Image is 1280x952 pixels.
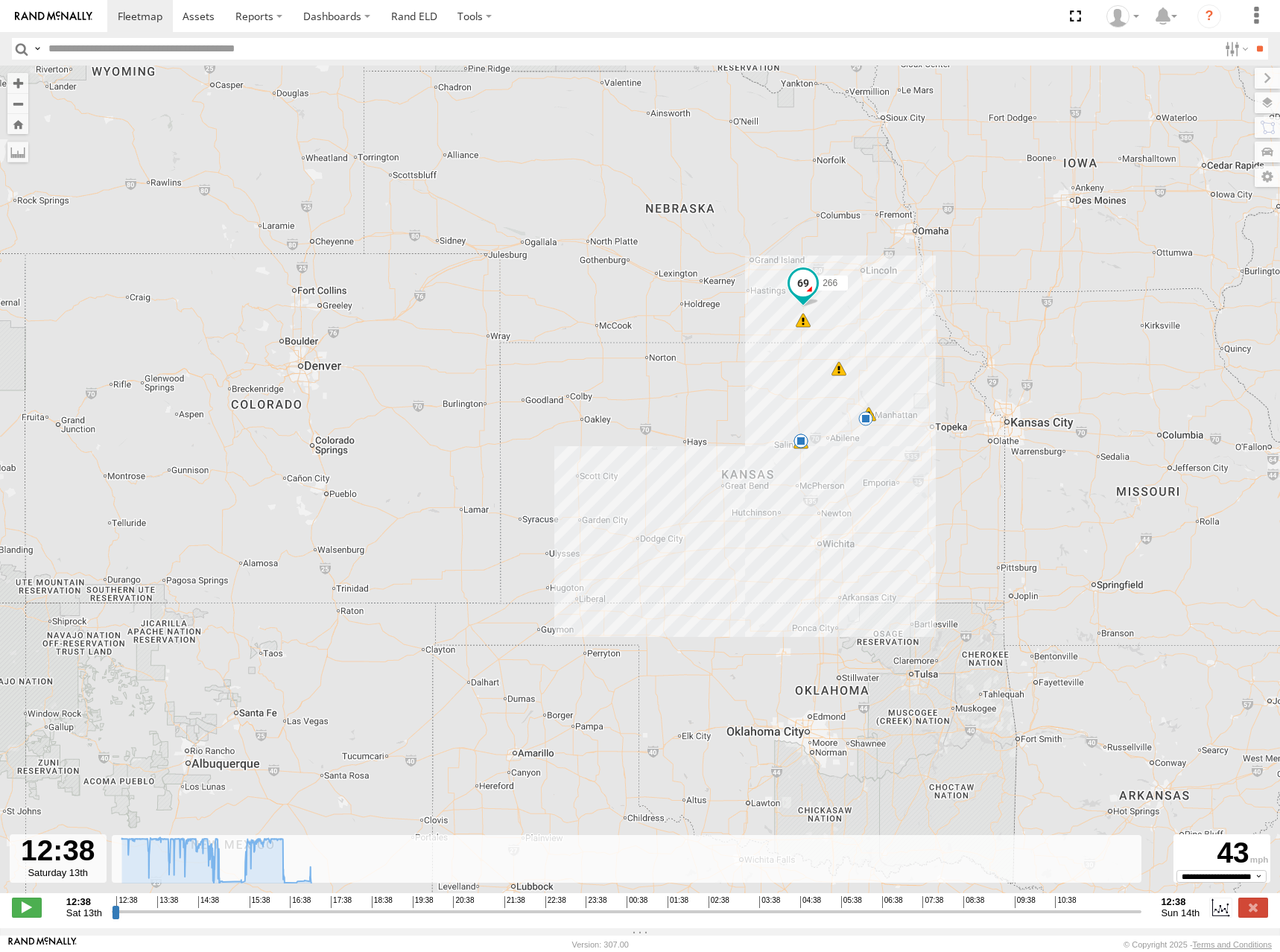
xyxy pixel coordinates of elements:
[331,896,352,908] span: 17:38
[882,896,903,908] span: 06:38
[116,896,137,908] span: 12:38
[709,896,729,908] span: 02:38
[1238,898,1268,917] label: Close
[668,896,688,908] span: 01:38
[796,313,811,328] div: 28
[1055,896,1076,908] span: 10:38
[453,896,474,908] span: 20:38
[586,896,606,908] span: 23:38
[1015,896,1036,908] span: 09:38
[66,907,102,918] span: Sat 13th Sep 2025
[823,278,837,288] span: 266
[413,896,434,908] span: 19:38
[8,937,77,952] a: Visit our Website
[7,73,28,93] button: Zoom in
[963,896,984,908] span: 08:38
[198,896,219,908] span: 14:38
[7,93,28,114] button: Zoom out
[1193,940,1272,949] a: Terms and Conditions
[1161,907,1200,918] span: Sun 14th Sep 2025
[12,898,42,917] label: Play/Stop
[1124,940,1272,949] div: © Copyright 2025 -
[250,896,270,908] span: 15:38
[372,896,393,908] span: 18:38
[15,11,92,22] img: rand-logo.svg
[504,896,525,908] span: 21:38
[157,896,178,908] span: 13:38
[31,38,43,60] label: Search Query
[831,361,846,376] div: 38
[627,896,647,908] span: 00:38
[861,407,876,422] div: 48
[841,896,862,908] span: 05:38
[1255,166,1280,187] label: Map Settings
[1219,38,1251,60] label: Search Filter Options
[1176,837,1268,870] div: 43
[572,940,629,949] div: Version: 307.00
[66,896,102,907] strong: 12:38
[922,896,943,908] span: 07:38
[1101,5,1144,28] div: Shane Miller
[545,896,566,908] span: 22:38
[7,142,28,162] label: Measure
[1197,4,1221,28] i: ?
[800,896,821,908] span: 04:38
[1161,896,1200,907] strong: 12:38
[759,896,780,908] span: 03:38
[7,114,28,134] button: Zoom Home
[290,896,311,908] span: 16:38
